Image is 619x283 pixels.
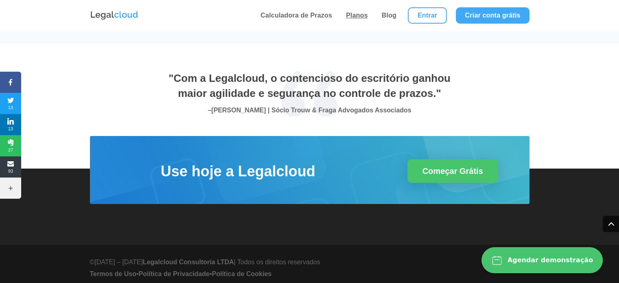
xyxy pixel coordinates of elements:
[208,107,211,114] span: –
[90,270,136,277] a: Termos de Uso
[106,161,370,186] h2: Use hoje a Legalcloud
[456,7,529,24] a: Criar conta grátis
[212,270,271,277] a: Política de Cookies
[408,7,447,24] a: Entrar
[139,270,210,277] a: Política de Privacidade
[407,159,498,183] a: Começar Grátis
[167,105,452,116] p: [PERSON_NAME] | Sócio Trouw & Fraga Advogados Associados
[143,259,234,265] strong: Legalcloud Consultoria LTDA
[168,72,451,99] span: "Com a Legalcloud, o contencioso do escritório ganhou maior agilidade e segurança no controle de ...
[90,10,139,21] img: Logo da Legalcloud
